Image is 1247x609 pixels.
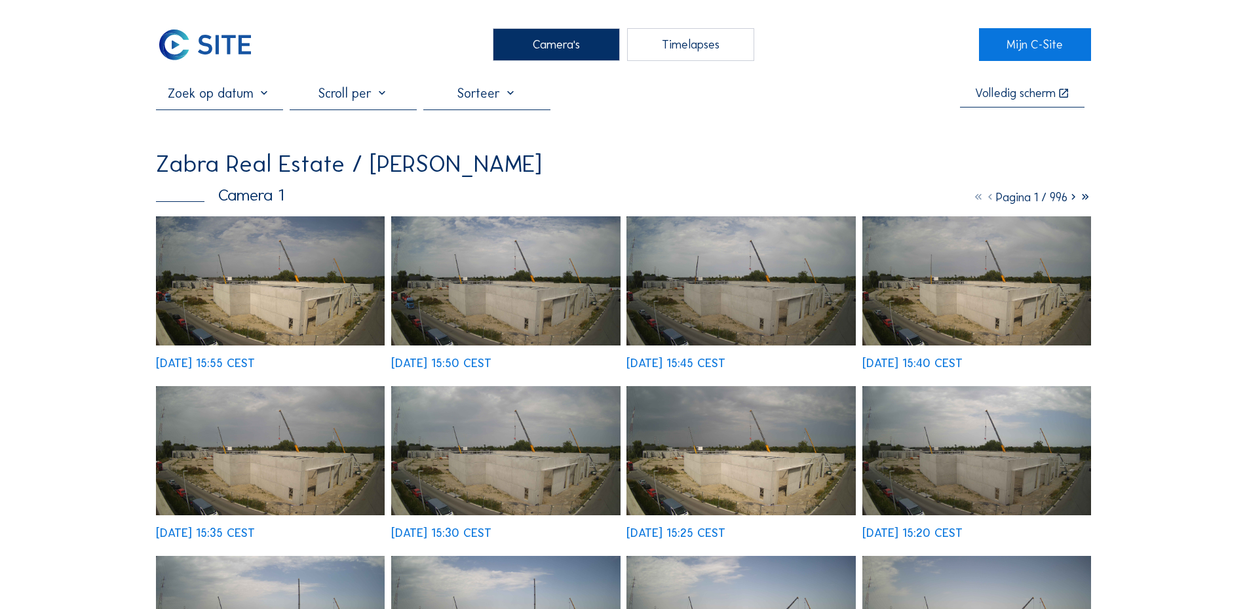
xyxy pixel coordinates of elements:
[156,85,283,101] input: Zoek op datum 󰅀
[626,357,725,369] div: [DATE] 15:45 CEST
[391,357,491,369] div: [DATE] 15:50 CEST
[862,386,1091,515] img: image_52543706
[862,357,963,369] div: [DATE] 15:40 CEST
[626,527,725,539] div: [DATE] 15:25 CEST
[979,28,1091,61] a: Mijn C-Site
[862,527,963,539] div: [DATE] 15:20 CEST
[156,386,385,515] img: image_52544060
[975,87,1056,100] div: Volledig scherm
[996,190,1067,205] span: Pagina 1 / 996
[627,28,754,61] div: Timelapses
[156,28,268,61] a: C-SITE Logo
[626,216,855,345] img: image_52544386
[156,527,255,539] div: [DATE] 15:35 CEST
[391,216,620,345] img: image_52544537
[156,187,284,203] div: Camera 1
[156,152,542,176] div: Zabra Real Estate / [PERSON_NAME]
[156,28,254,61] img: C-SITE Logo
[391,527,491,539] div: [DATE] 15:30 CEST
[493,28,620,61] div: Camera's
[156,216,385,345] img: image_52544597
[391,386,620,515] img: image_52544012
[626,386,855,515] img: image_52543863
[156,357,255,369] div: [DATE] 15:55 CEST
[862,216,1091,345] img: image_52544234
